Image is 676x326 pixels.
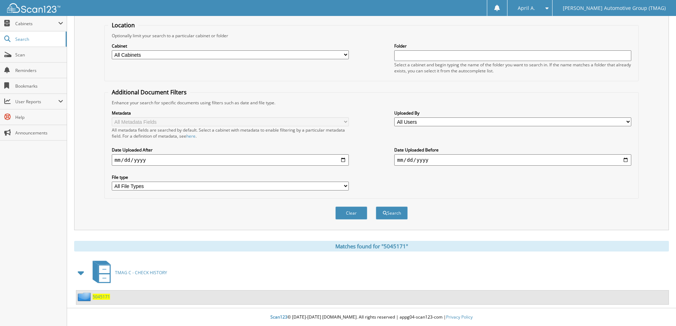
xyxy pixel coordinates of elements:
[108,21,138,29] legend: Location
[7,3,60,13] img: scan123-logo-white.svg
[394,43,631,49] label: Folder
[67,309,676,326] div: © [DATE]-[DATE] [DOMAIN_NAME]. All rights reserved | appg04-scan123-com |
[112,127,349,139] div: All metadata fields are searched by default. Select a cabinet with metadata to enable filtering b...
[15,99,58,105] span: User Reports
[446,314,473,320] a: Privacy Policy
[112,147,349,153] label: Date Uploaded After
[115,270,167,276] span: TMAG C - CHECK HISTORY
[93,294,110,300] a: 5045171
[15,130,63,136] span: Announcements
[394,154,631,166] input: end
[15,114,63,120] span: Help
[112,154,349,166] input: start
[394,110,631,116] label: Uploaded By
[394,147,631,153] label: Date Uploaded Before
[15,21,58,27] span: Cabinets
[15,67,63,73] span: Reminders
[270,314,287,320] span: Scan123
[641,292,676,326] iframe: Chat Widget
[15,36,62,42] span: Search
[563,6,666,10] span: [PERSON_NAME] Automotive Group (TMAG)
[108,33,635,39] div: Optionally limit your search to a particular cabinet or folder
[15,52,63,58] span: Scan
[108,100,635,106] div: Enhance your search for specific documents using filters such as date and file type.
[15,83,63,89] span: Bookmarks
[78,292,93,301] img: folder2.png
[394,62,631,74] div: Select a cabinet and begin typing the name of the folder you want to search in. If the name match...
[376,206,408,220] button: Search
[112,110,349,116] label: Metadata
[335,206,367,220] button: Clear
[112,43,349,49] label: Cabinet
[108,88,190,96] legend: Additional Document Filters
[112,174,349,180] label: File type
[88,259,167,287] a: TMAG C - CHECK HISTORY
[74,241,669,252] div: Matches found for "5045171"
[186,133,196,139] a: here
[518,6,535,10] span: April A.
